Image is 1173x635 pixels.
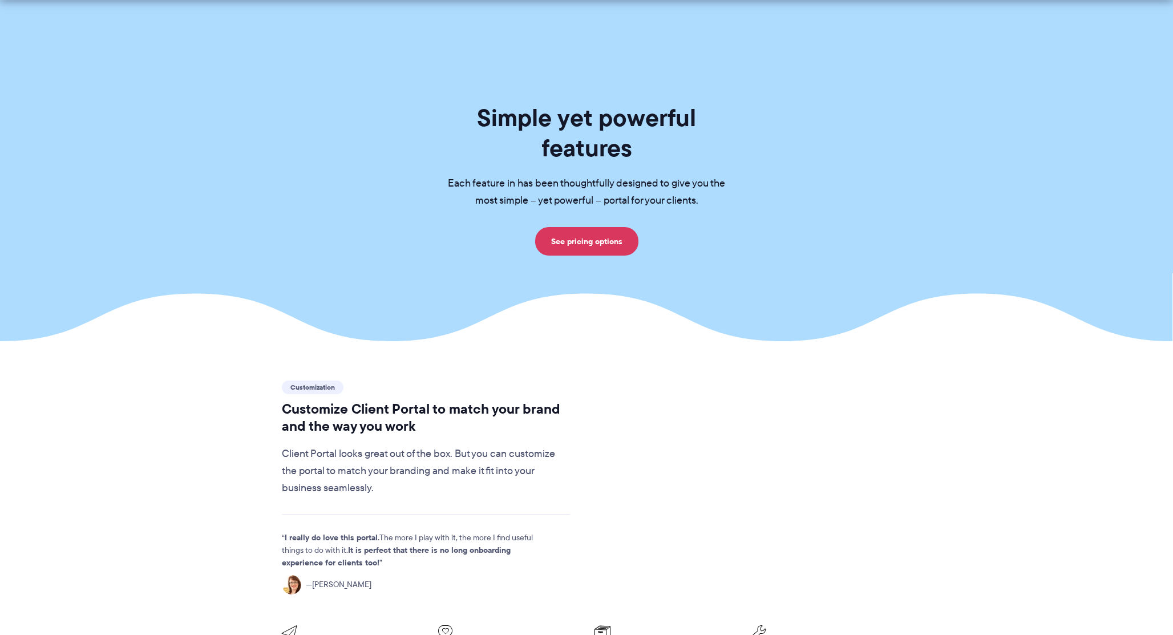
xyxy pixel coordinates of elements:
span: Customization [282,381,343,394]
p: The more I play with it, the more I find useful things to do with it. [282,532,550,569]
h1: Simple yet powerful features [430,103,743,163]
p: Client Portal looks great out of the box. But you can customize the portal to match your branding... [282,446,570,497]
p: Each feature in has been thoughtfully designed to give you the most simple – yet powerful – porta... [430,175,743,209]
strong: It is perfect that there is no long onboarding experience for clients too! [282,544,511,569]
h2: Customize Client Portal to match your brand and the way you work [282,401,570,435]
strong: I really do love this portal. [285,531,379,544]
span: [PERSON_NAME] [306,579,371,591]
a: See pricing options [535,227,638,256]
